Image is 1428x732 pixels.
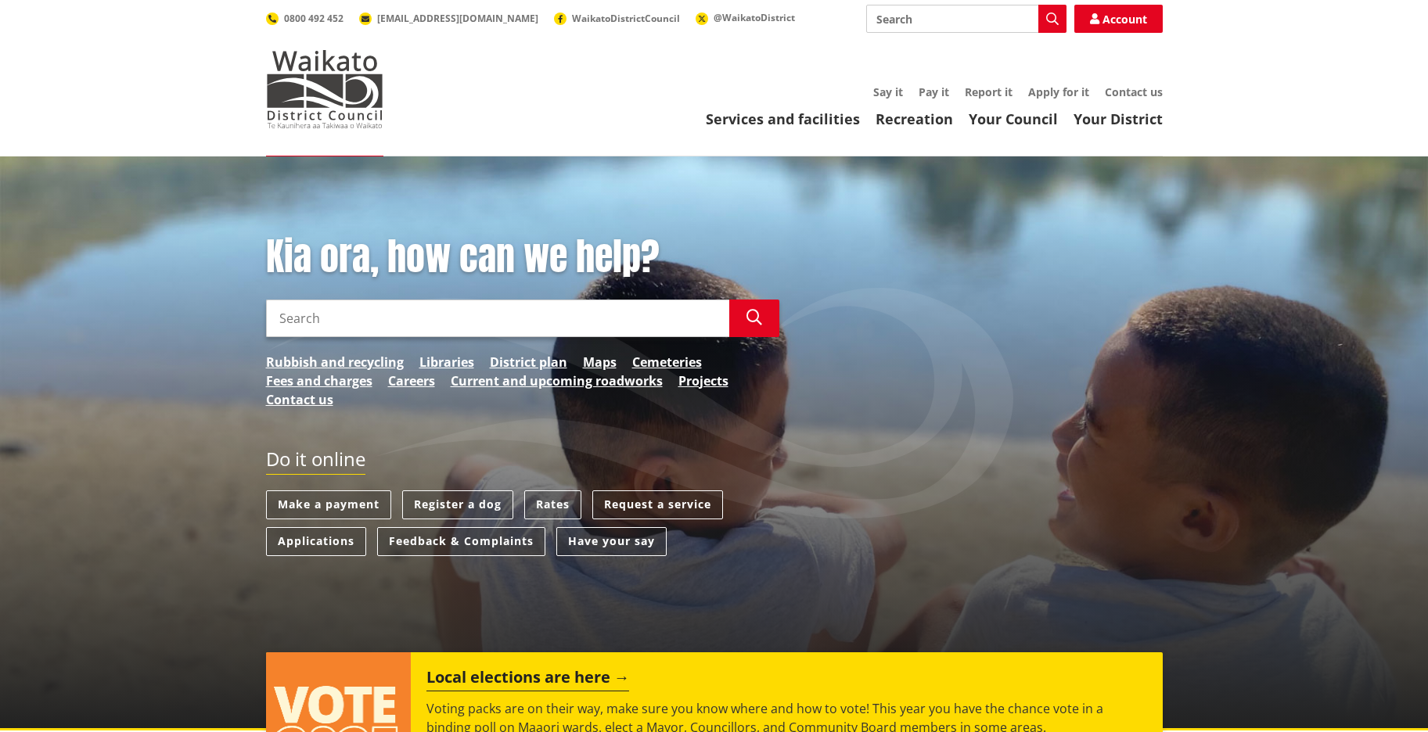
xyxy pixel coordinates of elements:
[377,12,538,25] span: [EMAIL_ADDRESS][DOMAIN_NAME]
[451,371,663,390] a: Current and upcoming roadworks
[1028,84,1089,99] a: Apply for it
[266,390,333,409] a: Contact us
[266,371,372,390] a: Fees and charges
[1356,666,1412,723] iframe: Messenger Launcher
[388,371,435,390] a: Careers
[873,84,903,99] a: Say it
[556,527,667,556] a: Have your say
[919,84,949,99] a: Pay it
[266,50,383,128] img: Waikato District Council - Te Kaunihera aa Takiwaa o Waikato
[266,448,365,475] h2: Do it online
[359,12,538,25] a: [EMAIL_ADDRESS][DOMAIN_NAME]
[554,12,680,25] a: WaikatoDistrictCouncil
[678,371,728,390] a: Projects
[592,490,723,519] a: Request a service
[1074,5,1163,33] a: Account
[524,490,581,519] a: Rates
[572,12,680,25] span: WaikatoDistrictCouncil
[866,5,1067,33] input: Search input
[876,109,953,128] a: Recreation
[1105,84,1163,99] a: Contact us
[490,353,567,371] a: District plan
[402,490,513,519] a: Register a dog
[266,527,366,556] a: Applications
[583,353,617,371] a: Maps
[284,12,344,25] span: 0800 492 452
[426,668,629,691] h2: Local elections are here
[965,84,1013,99] a: Report it
[266,12,344,25] a: 0800 492 452
[632,353,702,371] a: Cemeteries
[1074,109,1163,128] a: Your District
[696,11,795,24] a: @WaikatoDistrict
[266,353,404,371] a: Rubbish and recycling
[266,300,729,337] input: Search input
[377,527,545,556] a: Feedback & Complaints
[706,109,860,128] a: Services and facilities
[969,109,1058,128] a: Your Council
[714,11,795,24] span: @WaikatoDistrict
[419,353,474,371] a: Libraries
[266,490,391,519] a: Make a payment
[266,235,779,280] h1: Kia ora, how can we help?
